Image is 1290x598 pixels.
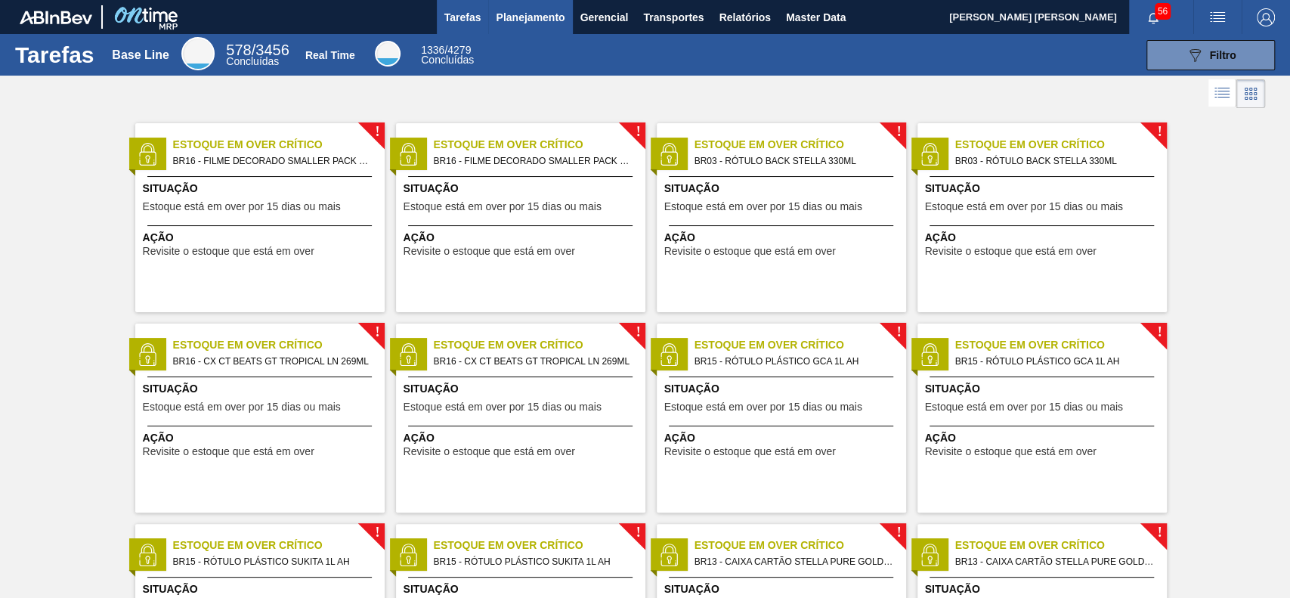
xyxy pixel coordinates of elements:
span: ! [375,527,379,538]
span: Ação [925,230,1163,246]
div: Base Line [226,44,289,67]
span: Situação [404,581,642,597]
span: Planejamento [496,8,565,26]
span: BR03 - RÓTULO BACK STELLA 330ML [694,153,894,169]
span: Ação [925,430,1163,446]
span: Revisite o estoque que está em over [925,246,1097,257]
span: Relatórios [719,8,770,26]
span: BR13 - CAIXA CARTÃO STELLA PURE GOLD 269ML [955,553,1155,570]
span: ! [636,327,640,338]
span: Gerencial [580,8,629,26]
span: Situação [143,181,381,197]
span: Ação [143,430,381,446]
div: Base Line [112,48,169,62]
span: ! [1157,327,1162,338]
span: BR16 - FILME DECORADO SMALLER PACK 269ML [434,153,633,169]
span: Situação [925,181,1163,197]
span: BR16 - CX CT BEATS GT TROPICAL LN 269ML [434,353,633,370]
span: ! [375,327,379,338]
img: status [136,343,159,366]
button: Filtro [1146,40,1275,70]
span: Situação [664,381,902,397]
span: Estoque está em over por 15 dias ou mais [143,401,341,413]
img: status [657,544,680,566]
span: Estoque em Over Crítico [955,538,1167,553]
span: / 3456 [226,42,289,58]
span: Revisite o estoque que está em over [404,446,575,457]
div: Visão em Lista [1208,79,1236,108]
img: status [918,143,941,166]
span: Estoque em Over Crítico [694,337,906,353]
span: Ação [143,230,381,246]
span: Estoque em Over Crítico [173,337,385,353]
span: BR15 - RÓTULO PLÁSTICO GCA 1L AH [955,353,1155,370]
span: Estoque em Over Crítico [434,337,645,353]
span: Revisite o estoque que está em over [664,246,836,257]
span: Situação [664,181,902,197]
img: status [136,143,159,166]
span: Estoque está em over por 15 dias ou mais [664,401,862,413]
span: Ação [664,430,902,446]
span: Situação [143,581,381,597]
span: ! [896,327,901,338]
span: Estoque está em over por 15 dias ou mais [925,201,1123,212]
span: BR15 - RÓTULO PLÁSTICO SUKITA 1L AH [434,553,633,570]
span: Concluídas [226,55,279,67]
span: / 4279 [421,44,471,56]
span: Estoque em Over Crítico [434,538,645,553]
img: status [397,143,419,166]
span: BR16 - CX CT BEATS GT TROPICAL LN 269ML [173,353,373,370]
span: Ação [404,430,642,446]
div: Visão em Cards [1236,79,1265,108]
span: BR15 - RÓTULO PLÁSTICO GCA 1L AH [694,353,894,370]
span: BR13 - CAIXA CARTÃO STELLA PURE GOLD 269ML [694,553,894,570]
img: status [657,143,680,166]
img: status [657,343,680,366]
span: Situação [925,381,1163,397]
span: Situação [925,581,1163,597]
span: Situação [404,381,642,397]
span: Estoque está em over por 15 dias ou mais [404,201,602,212]
span: Tarefas [444,8,481,26]
span: BR16 - FILME DECORADO SMALLER PACK 269ML [173,153,373,169]
span: Revisite o estoque que está em over [404,246,575,257]
span: Estoque em Over Crítico [694,538,906,553]
img: status [918,544,941,566]
span: 578 [226,42,251,58]
span: BR03 - RÓTULO BACK STELLA 330ML [955,153,1155,169]
span: Estoque em Over Crítico [694,137,906,153]
span: Revisite o estoque que está em over [143,246,314,257]
span: ! [636,126,640,138]
span: Revisite o estoque que está em over [664,446,836,457]
span: Estoque em Over Crítico [434,137,645,153]
span: Situação [664,581,902,597]
span: Filtro [1210,49,1236,61]
span: Estoque em Over Crítico [173,538,385,553]
span: 1336 [421,44,444,56]
div: Real Time [375,41,401,67]
img: status [918,343,941,366]
img: status [136,544,159,566]
span: Ação [404,230,642,246]
span: ! [896,527,901,538]
span: Transportes [643,8,704,26]
img: userActions [1208,8,1227,26]
button: Notificações [1129,7,1177,28]
span: Estoque em Over Crítico [173,137,385,153]
span: ! [896,126,901,138]
span: Revisite o estoque que está em over [143,446,314,457]
span: ! [375,126,379,138]
img: TNhmsLtSVTkK8tSr43FrP2fwEKptu5GPRR3wAAAABJRU5ErkJggg== [20,11,92,24]
span: Estoque está em over por 15 dias ou mais [143,201,341,212]
span: BR15 - RÓTULO PLÁSTICO SUKITA 1L AH [173,553,373,570]
span: Master Data [786,8,846,26]
span: Estoque em Over Crítico [955,337,1167,353]
img: status [397,343,419,366]
img: Logout [1257,8,1275,26]
span: ! [636,527,640,538]
span: ! [1157,126,1162,138]
span: Estoque em Over Crítico [955,137,1167,153]
span: Concluídas [421,54,474,66]
div: Base Line [181,37,215,70]
h1: Tarefas [15,46,94,64]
